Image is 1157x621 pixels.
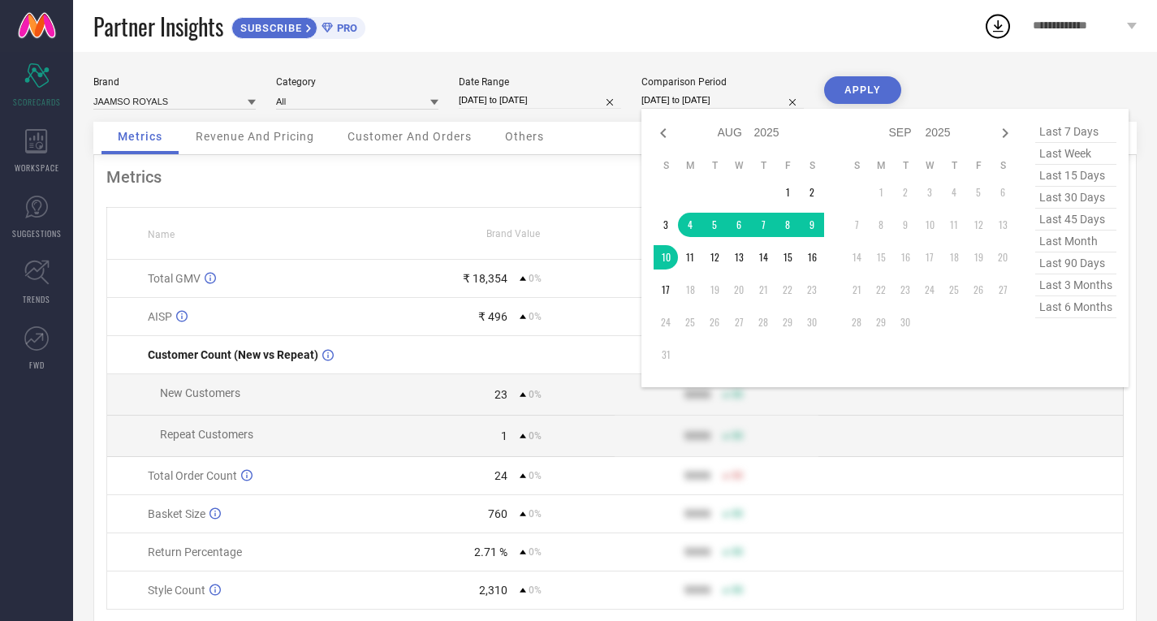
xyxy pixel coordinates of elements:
[654,123,673,143] div: Previous month
[160,428,253,441] span: Repeat Customers
[654,159,678,172] th: Sunday
[231,13,365,39] a: SUBSCRIBEPRO
[732,389,743,400] span: 50
[684,388,710,401] div: 9999
[93,10,223,43] span: Partner Insights
[1035,209,1116,231] span: last 45 days
[29,359,45,371] span: FWD
[459,92,621,109] input: Select date range
[732,430,743,442] span: 50
[348,130,472,143] span: Customer And Orders
[529,430,542,442] span: 0%
[844,213,869,237] td: Sun Sep 07 2025
[678,310,702,334] td: Mon Aug 25 2025
[869,159,893,172] th: Monday
[800,278,824,302] td: Sat Aug 23 2025
[148,229,175,240] span: Name
[800,245,824,270] td: Sat Aug 16 2025
[869,213,893,237] td: Mon Sep 08 2025
[727,245,751,270] td: Wed Aug 13 2025
[529,508,542,520] span: 0%
[702,310,727,334] td: Tue Aug 26 2025
[276,76,438,88] div: Category
[966,245,991,270] td: Fri Sep 19 2025
[529,311,542,322] span: 0%
[1035,187,1116,209] span: last 30 days
[529,273,542,284] span: 0%
[942,245,966,270] td: Thu Sep 18 2025
[529,584,542,596] span: 0%
[678,213,702,237] td: Mon Aug 04 2025
[702,159,727,172] th: Tuesday
[942,180,966,205] td: Thu Sep 04 2025
[641,92,804,109] input: Select comparison period
[678,159,702,172] th: Monday
[775,159,800,172] th: Friday
[893,213,917,237] td: Tue Sep 09 2025
[654,245,678,270] td: Sun Aug 10 2025
[732,508,743,520] span: 50
[751,278,775,302] td: Thu Aug 21 2025
[501,429,507,442] div: 1
[148,546,242,558] span: Return Percentage
[775,278,800,302] td: Fri Aug 22 2025
[494,469,507,482] div: 24
[983,11,1012,41] div: Open download list
[148,507,205,520] span: Basket Size
[893,278,917,302] td: Tue Sep 23 2025
[148,584,205,597] span: Style Count
[654,310,678,334] td: Sun Aug 24 2025
[160,386,240,399] span: New Customers
[93,76,256,88] div: Brand
[654,213,678,237] td: Sun Aug 03 2025
[678,278,702,302] td: Mon Aug 18 2025
[844,278,869,302] td: Sun Sep 21 2025
[702,213,727,237] td: Tue Aug 05 2025
[727,213,751,237] td: Wed Aug 06 2025
[684,507,710,520] div: 9999
[966,278,991,302] td: Fri Sep 26 2025
[478,310,507,323] div: ₹ 496
[991,278,1015,302] td: Sat Sep 27 2025
[966,159,991,172] th: Friday
[148,272,201,285] span: Total GMV
[844,245,869,270] td: Sun Sep 14 2025
[529,389,542,400] span: 0%
[942,278,966,302] td: Thu Sep 25 2025
[1035,121,1116,143] span: last 7 days
[844,159,869,172] th: Sunday
[654,278,678,302] td: Sun Aug 17 2025
[824,76,901,104] button: APPLY
[732,470,743,481] span: 50
[800,159,824,172] th: Saturday
[727,278,751,302] td: Wed Aug 20 2025
[479,584,507,597] div: 2,310
[893,245,917,270] td: Tue Sep 16 2025
[917,278,942,302] td: Wed Sep 24 2025
[148,310,172,323] span: AISP
[942,213,966,237] td: Thu Sep 11 2025
[800,180,824,205] td: Sat Aug 02 2025
[893,310,917,334] td: Tue Sep 30 2025
[106,167,1124,187] div: Metrics
[800,213,824,237] td: Sat Aug 09 2025
[917,159,942,172] th: Wednesday
[917,245,942,270] td: Wed Sep 17 2025
[488,507,507,520] div: 760
[23,293,50,305] span: TRENDS
[148,469,237,482] span: Total Order Count
[684,429,710,442] div: 9999
[727,310,751,334] td: Wed Aug 27 2025
[893,159,917,172] th: Tuesday
[751,213,775,237] td: Thu Aug 07 2025
[732,584,743,596] span: 50
[15,162,59,174] span: WORKSPACE
[800,310,824,334] td: Sat Aug 30 2025
[678,245,702,270] td: Mon Aug 11 2025
[529,470,542,481] span: 0%
[684,469,710,482] div: 9999
[869,245,893,270] td: Mon Sep 15 2025
[1035,274,1116,296] span: last 3 months
[775,213,800,237] td: Fri Aug 08 2025
[991,159,1015,172] th: Saturday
